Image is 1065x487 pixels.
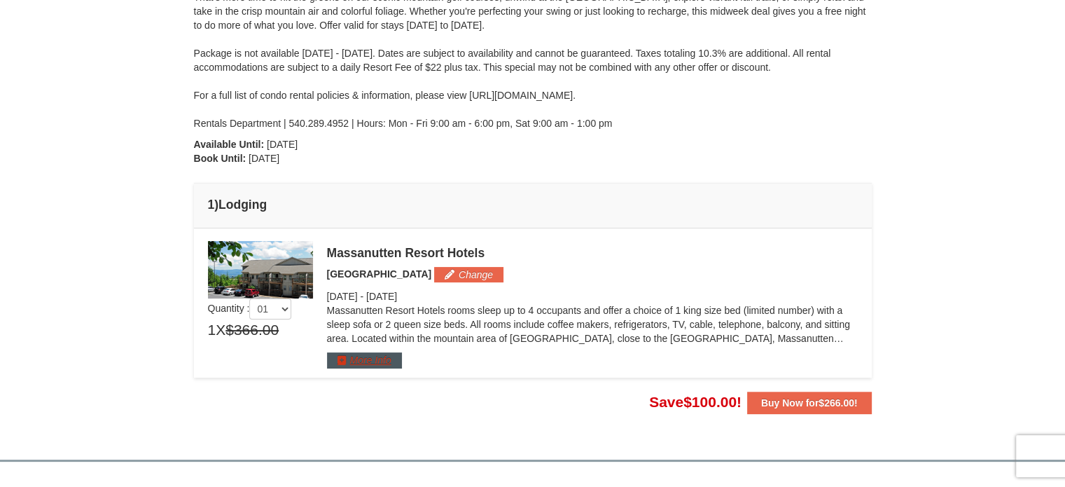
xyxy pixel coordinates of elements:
img: 19219026-1-e3b4ac8e.jpg [208,241,313,299]
span: $366.00 [225,320,279,341]
span: [DATE] [249,153,279,164]
p: Massanutten Resort Hotels rooms sleep up to 4 occupants and offer a choice of 1 king size bed (li... [327,303,858,345]
strong: Buy Now for ! [761,397,858,409]
span: - [360,291,363,302]
span: $100.00 [683,394,737,410]
span: [GEOGRAPHIC_DATA] [327,268,432,280]
span: Save ! [649,394,742,410]
strong: Available Until: [194,139,265,150]
span: Quantity : [208,303,292,314]
span: $266.00 [819,397,854,409]
div: Massanutten Resort Hotels [327,246,858,260]
span: ) [214,198,218,212]
span: X [216,320,225,341]
button: Change [434,267,503,282]
h4: 1 Lodging [208,198,858,212]
span: [DATE] [366,291,397,302]
button: Buy Now for$266.00! [747,392,872,414]
span: [DATE] [267,139,298,150]
span: [DATE] [327,291,358,302]
span: 1 [208,320,216,341]
button: More Info [327,352,402,368]
strong: Book Until: [194,153,246,164]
